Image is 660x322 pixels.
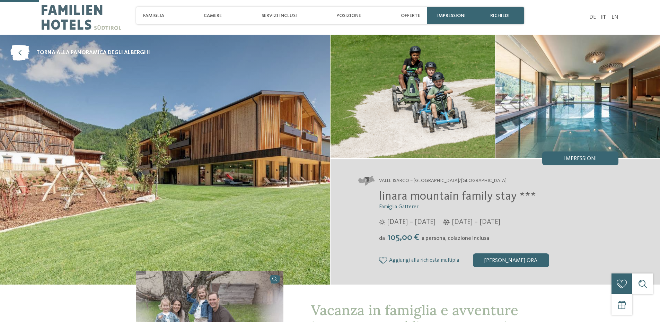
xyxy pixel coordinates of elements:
[379,204,419,210] span: Famiglia Gatterer
[422,236,489,241] span: a persona, colazione inclusa
[379,236,385,241] span: da
[473,253,549,267] div: [PERSON_NAME] ora
[331,35,495,158] img: Un luogo ideale per Little Nature Ranger a Valles
[379,190,536,202] span: linara mountain family stay ***
[379,177,507,184] span: Valle Isarco – [GEOGRAPHIC_DATA]/[GEOGRAPHIC_DATA]
[386,233,421,242] span: 105,00 €
[611,15,618,20] a: EN
[564,156,597,162] span: Impressioni
[387,217,435,227] span: [DATE] – [DATE]
[452,217,500,227] span: [DATE] – [DATE]
[589,15,596,20] a: DE
[495,35,660,158] img: Un luogo ideale per Little Nature Ranger a Valles
[379,219,385,225] i: Orari d'apertura estate
[601,15,606,20] a: IT
[36,49,150,56] span: torna alla panoramica degli alberghi
[443,219,450,225] i: Orari d'apertura inverno
[10,45,150,61] a: torna alla panoramica degli alberghi
[389,258,459,264] span: Aggiungi alla richiesta multipla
